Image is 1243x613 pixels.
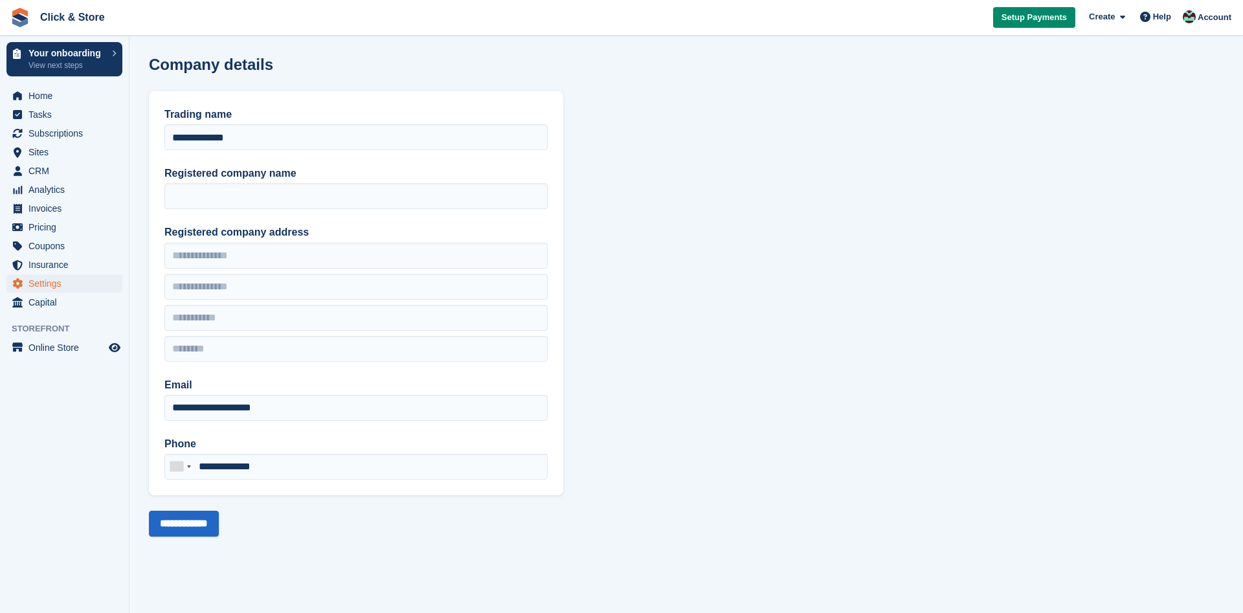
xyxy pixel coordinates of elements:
[12,322,129,335] span: Storefront
[164,225,548,240] label: Registered company address
[28,256,106,274] span: Insurance
[164,377,548,393] label: Email
[6,181,122,199] a: menu
[164,107,548,122] label: Trading name
[28,237,106,255] span: Coupons
[28,181,106,199] span: Analytics
[28,49,106,58] p: Your onboarding
[28,87,106,105] span: Home
[28,339,106,357] span: Online Store
[10,8,30,27] img: stora-icon-8386f47178a22dfd0bd8f6a31ec36ba5ce8667c1dd55bd0f319d3a0aa187defe.svg
[164,436,548,452] label: Phone
[28,218,106,236] span: Pricing
[28,143,106,161] span: Sites
[28,274,106,293] span: Settings
[6,42,122,76] a: Your onboarding View next steps
[6,274,122,293] a: menu
[28,199,106,217] span: Invoices
[28,106,106,124] span: Tasks
[1183,10,1196,23] img: Kye Daniel
[6,256,122,274] a: menu
[28,124,106,142] span: Subscriptions
[107,340,122,355] a: Preview store
[6,106,122,124] a: menu
[6,199,122,217] a: menu
[28,162,106,180] span: CRM
[35,6,110,28] a: Click & Store
[1002,11,1067,24] span: Setup Payments
[28,293,106,311] span: Capital
[28,60,106,71] p: View next steps
[6,87,122,105] a: menu
[6,162,122,180] a: menu
[6,339,122,357] a: menu
[6,124,122,142] a: menu
[1153,10,1171,23] span: Help
[6,218,122,236] a: menu
[6,237,122,255] a: menu
[993,7,1075,28] a: Setup Payments
[1198,11,1231,24] span: Account
[164,166,548,181] label: Registered company name
[6,143,122,161] a: menu
[149,56,273,73] h1: Company details
[1089,10,1115,23] span: Create
[6,293,122,311] a: menu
